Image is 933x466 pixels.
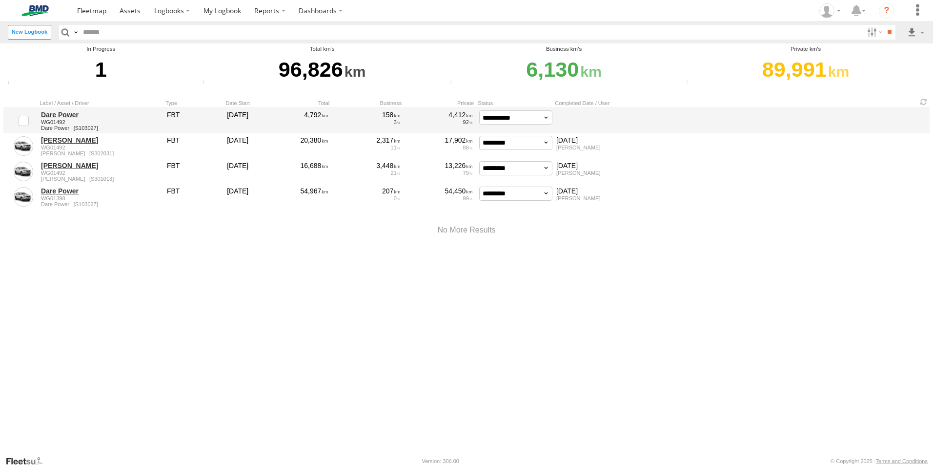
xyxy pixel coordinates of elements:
div: [DATE] [218,109,257,132]
a: Terms and Conditions [876,458,928,464]
span: Status [478,100,551,106]
span: [PERSON_NAME] [556,195,600,201]
div: Total business trips distance [447,80,462,87]
div: fbt [165,134,214,158]
div: 54,967 [261,185,329,209]
a: [PERSON_NAME] [41,161,160,170]
div: 99 [407,195,472,201]
div: [DATE] [218,134,257,158]
div: [DATE] [218,185,257,209]
div: Ainslie Brown [816,3,844,18]
span: Total [261,100,329,106]
div: fbt [165,109,214,132]
a: Dare Power [41,187,160,195]
div: 79 [407,170,472,176]
a: Click to Edit Logbook Details [14,187,33,207]
div: Total Trips Distance [200,53,445,87]
div: In Progress [5,45,197,53]
label: Export results as... [903,25,925,39]
div: 13,226 [445,161,473,170]
span: WG01492 [41,170,160,176]
div: fbt [165,185,214,209]
div: 4,412 [448,110,472,119]
span: [PERSON_NAME] [556,145,600,150]
span: Type [165,100,214,106]
div: © Copyright 2025 - [831,458,928,464]
span: Label / Asset / Driver [40,100,162,106]
span: Date Start [218,100,257,106]
a: Click to Edit Logbook Details [14,162,33,181]
div: Business km's [447,45,681,53]
span: Dare Power [41,125,69,131]
img: bmd-logo.svg [10,5,61,16]
span: Dare Power [41,201,69,207]
span: [DATE] [556,161,631,170]
div: Total Private Trips Distance [683,53,928,87]
select: [PERSON_NAME] WG01492 [PERSON_NAME] S302031 fbt [DATE] 20,380 2,317 11 17,902 88 [DATE] [PERSON_N... [479,136,552,150]
span: S103027 [74,201,98,207]
div: 88 [407,145,472,150]
select: Dare Power WG01398 Dare Power S103027 fbt [DATE] 54,967 207 0 54,450 99 [DATE] [PERSON_NAME] [479,187,552,201]
div: 2,317 [376,136,400,145]
span: WG01492 [41,119,160,125]
i: ? [879,3,894,19]
div: Version: 306.00 [422,458,459,464]
div: 3 [335,119,400,125]
div: 4,792 [261,109,329,132]
span: Private [406,100,474,106]
span: S301013 [89,176,114,182]
span: [PERSON_NAME] [556,170,600,176]
label: Create New Logbook [8,25,51,39]
select: [PERSON_NAME] WG01492 [PERSON_NAME] S301013 fbt [DATE] 16,688 3,448 21 13,226 79 [DATE] [PERSON_N... [479,161,552,175]
label: Search Filter Options [863,25,884,39]
span: [DATE] [556,187,631,195]
a: Click to Edit Logbook Details [14,136,33,156]
div: 54,450 [445,187,473,195]
span: Completed Date / User [555,100,633,106]
a: [PERSON_NAME] [41,136,160,145]
div: 21 [335,170,400,176]
span: [PERSON_NAME] [41,176,85,182]
select: Dare Power WG01492 Dare Power S103027 fbt [DATE] 4,792 158 3 4,412 92 [479,110,552,125]
div: 11 [335,145,400,150]
div: 92 [407,119,472,125]
span: [DATE] [556,136,631,145]
div: 17,902 [445,136,473,145]
div: 20,380 [261,134,329,158]
div: Total Logbooks which is in progres [5,80,20,87]
span: S302031 [89,150,114,156]
div: [DATE] [218,160,257,183]
span: Business [333,100,402,106]
div: Total Business Trips Distance [447,53,681,87]
div: Total trips distance [200,80,214,87]
div: 207 [382,187,400,195]
div: Total Logbook In Progress [5,53,197,87]
span: Refresh [918,97,930,106]
div: Private km's [683,45,928,53]
span: WG01398 [41,195,160,201]
a: Visit our Website [5,456,50,466]
div: Total private trips distance [683,80,698,87]
div: 0 [335,195,400,201]
span: [PERSON_NAME] [41,150,85,156]
span: S103027 [74,125,98,131]
div: fbt [165,160,214,183]
div: 3,448 [376,161,400,170]
div: 16,688 [261,160,329,183]
label: Search Query [72,25,80,39]
a: Dare Power [41,110,160,119]
span: WG01492 [41,145,160,150]
div: 158 [382,110,400,119]
div: Total km's [200,45,445,53]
